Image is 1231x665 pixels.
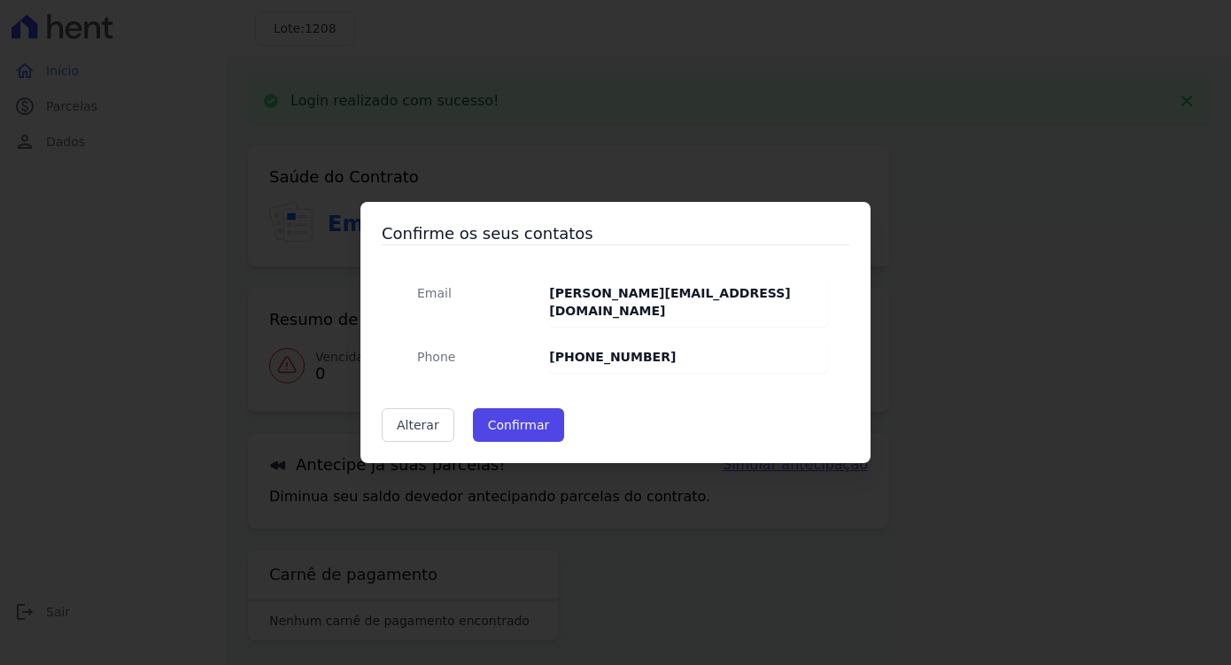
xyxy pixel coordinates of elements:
[473,408,565,442] button: Confirmar
[382,223,849,244] h3: Confirme os seus contatos
[382,408,454,442] a: Alterar
[549,350,676,364] strong: [PHONE_NUMBER]
[549,286,790,318] strong: [PERSON_NAME][EMAIL_ADDRESS][DOMAIN_NAME]
[417,350,455,364] span: translation missing: pt-BR.public.contracts.modal.confirmation.phone
[417,286,452,300] span: translation missing: pt-BR.public.contracts.modal.confirmation.email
